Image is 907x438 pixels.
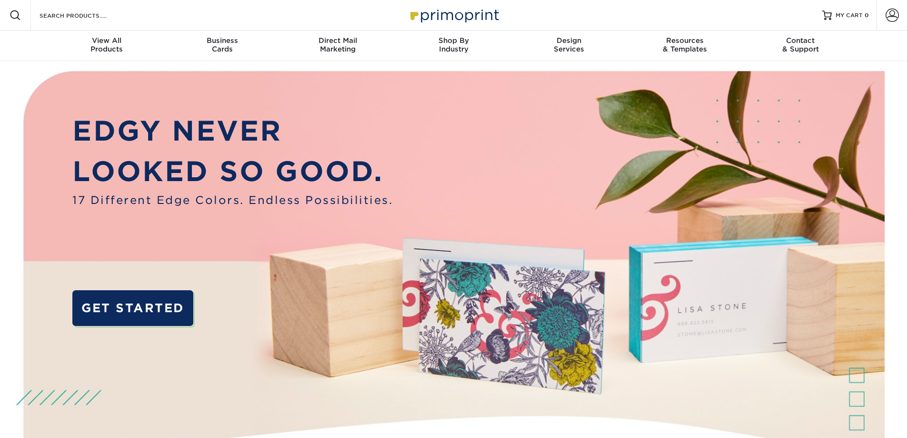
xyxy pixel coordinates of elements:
[72,111,393,152] p: EDGY NEVER
[836,11,863,20] span: MY CART
[164,36,280,53] div: Cards
[627,36,743,45] span: Resources
[280,36,396,45] span: Direct Mail
[72,192,393,208] span: 17 Different Edge Colors. Endless Possibilities.
[164,36,280,45] span: Business
[511,36,627,45] span: Design
[49,36,165,53] div: Products
[280,36,396,53] div: Marketing
[39,10,131,21] input: SEARCH PRODUCTS.....
[865,12,869,19] span: 0
[511,36,627,53] div: Services
[396,36,511,53] div: Industry
[396,31,511,61] a: Shop ByIndustry
[406,5,501,25] img: Primoprint
[49,31,165,61] a: View AllProducts
[396,36,511,45] span: Shop By
[743,31,858,61] a: Contact& Support
[49,36,165,45] span: View All
[164,31,280,61] a: BusinessCards
[627,36,743,53] div: & Templates
[627,31,743,61] a: Resources& Templates
[743,36,858,45] span: Contact
[72,290,193,326] a: GET STARTED
[72,151,393,192] p: LOOKED SO GOOD.
[743,36,858,53] div: & Support
[511,31,627,61] a: DesignServices
[280,31,396,61] a: Direct MailMarketing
